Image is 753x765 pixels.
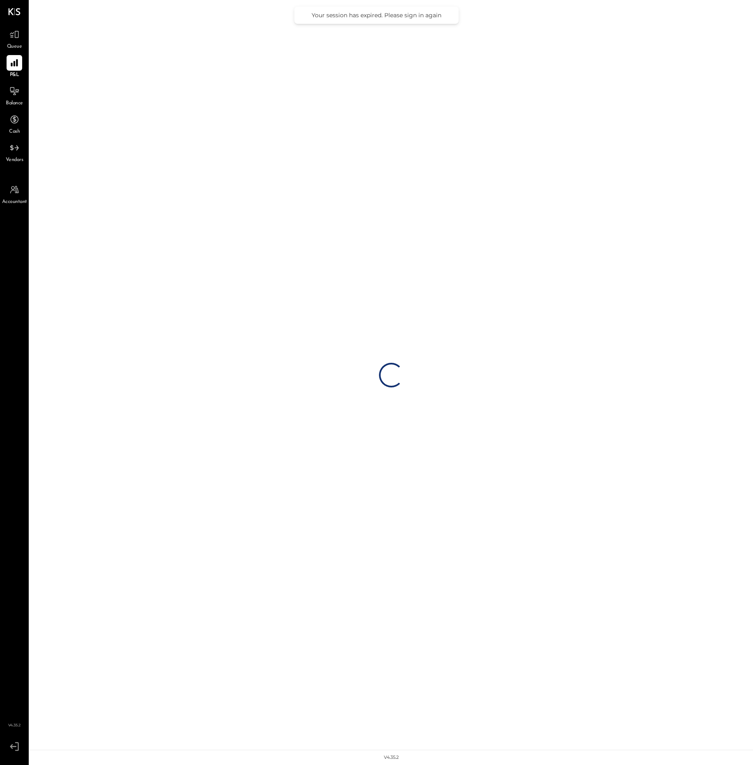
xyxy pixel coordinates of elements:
span: Queue [7,43,22,51]
a: Queue [0,27,28,51]
span: Accountant [2,198,27,206]
div: Your session has expired. Please sign in again [303,12,450,19]
a: Accountant [0,182,28,206]
span: Cash [9,128,20,136]
a: Vendors [0,140,28,164]
a: Balance [0,83,28,107]
span: Vendors [6,157,23,164]
a: Cash [0,112,28,136]
span: Balance [6,100,23,107]
a: P&L [0,55,28,79]
div: v 4.35.2 [384,754,399,761]
span: P&L [10,71,19,79]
